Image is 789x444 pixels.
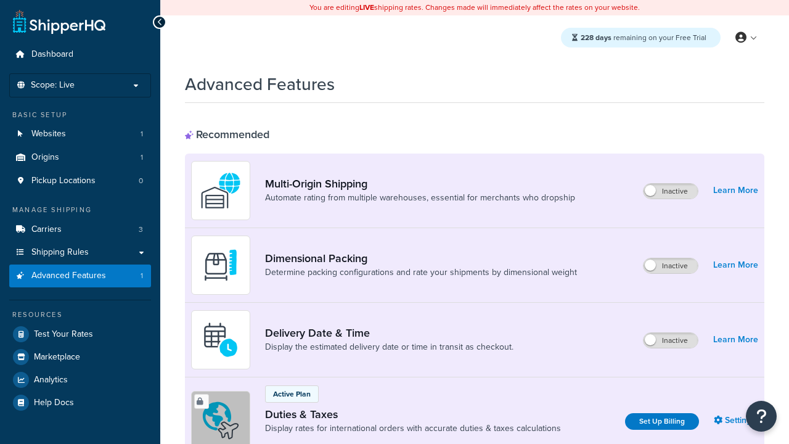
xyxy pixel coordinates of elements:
[714,412,758,429] a: Settings
[31,176,96,186] span: Pickup Locations
[9,146,151,169] a: Origins1
[644,258,698,273] label: Inactive
[581,32,706,43] span: remaining on your Free Trial
[199,318,242,361] img: gfkeb5ejjkALwAAAABJRU5ErkJggg==
[265,192,575,204] a: Automate rating from multiple warehouses, essential for merchants who dropship
[644,184,698,199] label: Inactive
[34,375,68,385] span: Analytics
[581,32,611,43] strong: 228 days
[31,271,106,281] span: Advanced Features
[31,247,89,258] span: Shipping Rules
[9,123,151,146] li: Websites
[9,43,151,66] a: Dashboard
[9,110,151,120] div: Basic Setup
[9,146,151,169] li: Origins
[359,2,374,13] b: LIVE
[713,257,758,274] a: Learn More
[9,310,151,320] div: Resources
[199,169,242,212] img: WatD5o0RtDAAAAAElFTkSuQmCC
[9,346,151,368] a: Marketplace
[9,265,151,287] a: Advanced Features1
[9,123,151,146] a: Websites1
[9,241,151,264] a: Shipping Rules
[199,244,242,287] img: DTVBYsAAAAAASUVORK5CYII=
[141,271,143,281] span: 1
[625,413,699,430] a: Set Up Billing
[31,152,59,163] span: Origins
[31,80,75,91] span: Scope: Live
[9,218,151,241] li: Carriers
[265,266,577,279] a: Determine packing configurations and rate your shipments by dimensional weight
[265,422,561,435] a: Display rates for international orders with accurate duties & taxes calculations
[9,392,151,414] a: Help Docs
[265,177,575,191] a: Multi-Origin Shipping
[265,326,513,340] a: Delivery Date & Time
[34,398,74,408] span: Help Docs
[139,224,143,235] span: 3
[185,128,269,141] div: Recommended
[31,129,66,139] span: Websites
[9,265,151,287] li: Advanced Features
[9,218,151,241] a: Carriers3
[31,49,73,60] span: Dashboard
[31,224,62,235] span: Carriers
[9,205,151,215] div: Manage Shipping
[9,369,151,391] a: Analytics
[713,182,758,199] a: Learn More
[185,72,335,96] h1: Advanced Features
[34,329,93,340] span: Test Your Rates
[141,152,143,163] span: 1
[9,170,151,192] li: Pickup Locations
[265,408,561,421] a: Duties & Taxes
[746,401,777,432] button: Open Resource Center
[713,331,758,348] a: Learn More
[9,323,151,345] a: Test Your Rates
[9,170,151,192] a: Pickup Locations0
[265,341,513,353] a: Display the estimated delivery date or time in transit as checkout.
[139,176,143,186] span: 0
[644,333,698,348] label: Inactive
[34,352,80,363] span: Marketplace
[141,129,143,139] span: 1
[273,388,311,400] p: Active Plan
[265,252,577,265] a: Dimensional Packing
